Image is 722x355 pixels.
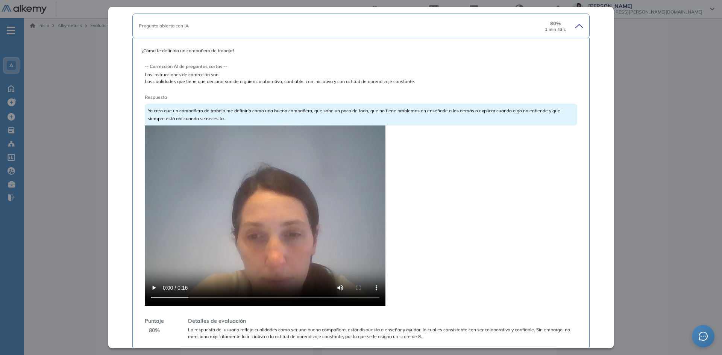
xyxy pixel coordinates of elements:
span: La respuesta del usuario refleja cualidades como ser una buena compañera, estar dispuesta a enseñ... [188,326,577,340]
span: -- Corrección AI de preguntas cortas -- [145,63,577,70]
span: Puntaje [145,317,164,325]
div: Pregunta abierta con IA [139,23,539,29]
span: Respuesta [145,94,534,101]
span: Las instrucciones de corrección son: [145,71,577,78]
span: 80 % [550,20,561,27]
span: 80 % [149,326,160,334]
small: 1 min 43 s [545,27,566,32]
span: Detalles de evaluación [188,317,246,325]
span: Yo creo que un compañero de trabajo me definiría como una buena compañera, que sabe un poco de to... [148,108,560,121]
span: ¿Cómo te definiría un compañero de trabajo? [142,47,580,54]
span: Las cualidades que tiene que declarar son de alguien colaborativo, confiable, con iniciativa y co... [145,78,577,85]
span: message [699,332,708,341]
